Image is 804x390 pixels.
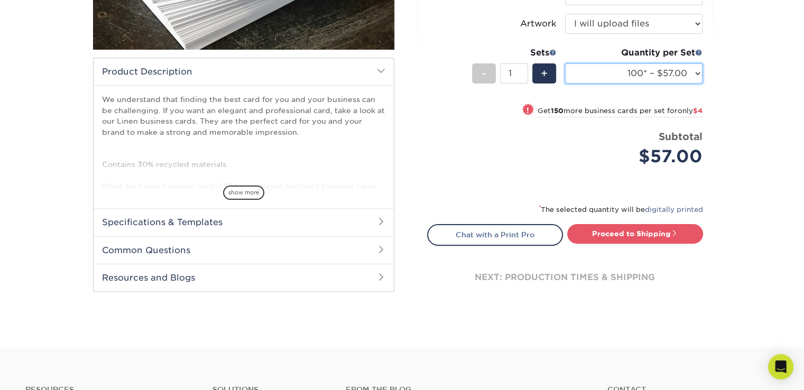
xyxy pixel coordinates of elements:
[520,17,557,30] div: Artwork
[526,105,529,116] span: !
[768,354,793,379] div: Open Intercom Messenger
[573,144,703,169] div: $57.00
[482,66,486,81] span: -
[94,236,394,264] h2: Common Questions
[551,107,563,115] strong: 150
[659,131,703,142] strong: Subtotal
[567,224,703,243] a: Proceed to Shipping
[102,94,385,342] p: We understand that finding the best card for you and your business can be challenging. If you wan...
[427,246,703,309] div: next: production times & shipping
[539,206,703,213] small: The selected quantity will be
[94,208,394,236] h2: Specifications & Templates
[678,107,703,115] span: only
[538,107,703,117] small: Get more business cards per set for
[645,206,703,213] a: digitally printed
[565,47,703,59] div: Quantity per Set
[223,185,264,200] span: show more
[541,66,548,81] span: +
[472,47,557,59] div: Sets
[94,58,394,85] h2: Product Description
[693,107,703,115] span: $4
[94,264,394,291] h2: Resources and Blogs
[427,224,563,245] a: Chat with a Print Pro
